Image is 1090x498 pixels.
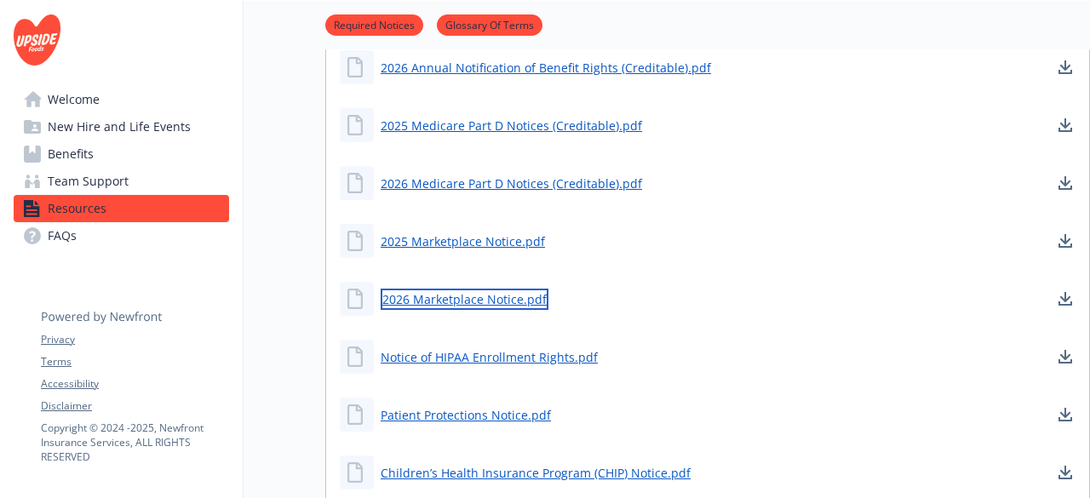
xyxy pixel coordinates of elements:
a: Benefits [14,140,229,168]
span: Resources [48,195,106,222]
a: Team Support [14,168,229,195]
a: FAQs [14,222,229,249]
a: download document [1055,173,1076,193]
a: New Hire and Life Events [14,113,229,140]
a: Privacy [41,332,228,347]
a: 2025 Marketplace Notice.pdf [381,232,545,250]
a: Terms [41,354,228,369]
a: download document [1055,115,1076,135]
a: download document [1055,346,1076,367]
a: download document [1055,231,1076,251]
a: Notice of HIPAA Enrollment Rights.pdf [381,348,598,366]
span: FAQs [48,222,77,249]
a: 2025 Medicare Part D Notices (Creditable).pdf [381,117,642,135]
a: 2026 Medicare Part D Notices (Creditable).pdf [381,175,642,192]
span: Welcome [48,86,100,113]
a: Children’s Health Insurance Program (CHIP) Notice.pdf [381,464,691,482]
a: 2026 Marketplace Notice.pdf [381,289,548,310]
span: Benefits [48,140,94,168]
a: download document [1055,57,1076,77]
span: Team Support [48,168,129,195]
a: download document [1055,404,1076,425]
span: New Hire and Life Events [48,113,191,140]
a: Resources [14,195,229,222]
a: download document [1055,462,1076,483]
a: Glossary Of Terms [437,16,542,32]
a: Welcome [14,86,229,113]
a: Accessibility [41,376,228,392]
a: 2026 Annual Notification of Benefit Rights (Creditable).pdf [381,59,711,77]
a: Patient Protections Notice.pdf [381,406,551,424]
p: Copyright © 2024 - 2025 , Newfront Insurance Services, ALL RIGHTS RESERVED [41,421,228,464]
a: download document [1055,289,1076,309]
a: Required Notices [325,16,423,32]
a: Disclaimer [41,398,228,414]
